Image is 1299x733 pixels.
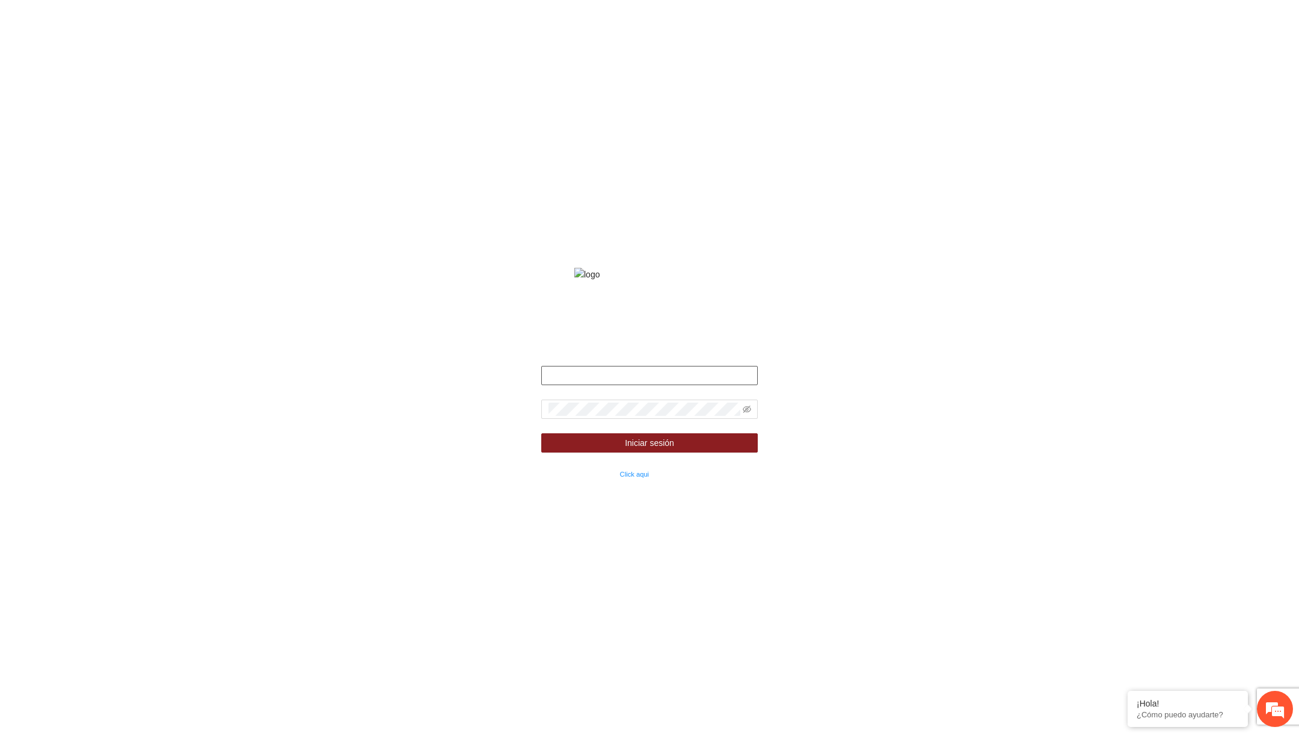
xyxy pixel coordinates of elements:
[1137,699,1239,708] div: ¡Hola!
[627,346,672,356] strong: Bienvenido
[541,471,649,478] small: ¿Olvidaste tu contraseña?
[625,436,674,450] span: Iniciar sesión
[574,268,725,281] img: logo
[1137,710,1239,719] p: ¿Cómo puedo ayudarte?
[620,471,649,478] a: Click aqui
[541,433,758,453] button: Iniciar sesión
[530,298,769,334] strong: Fondo de financiamiento de proyectos para la prevención y fortalecimiento de instituciones de seg...
[743,405,751,413] span: eye-invisible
